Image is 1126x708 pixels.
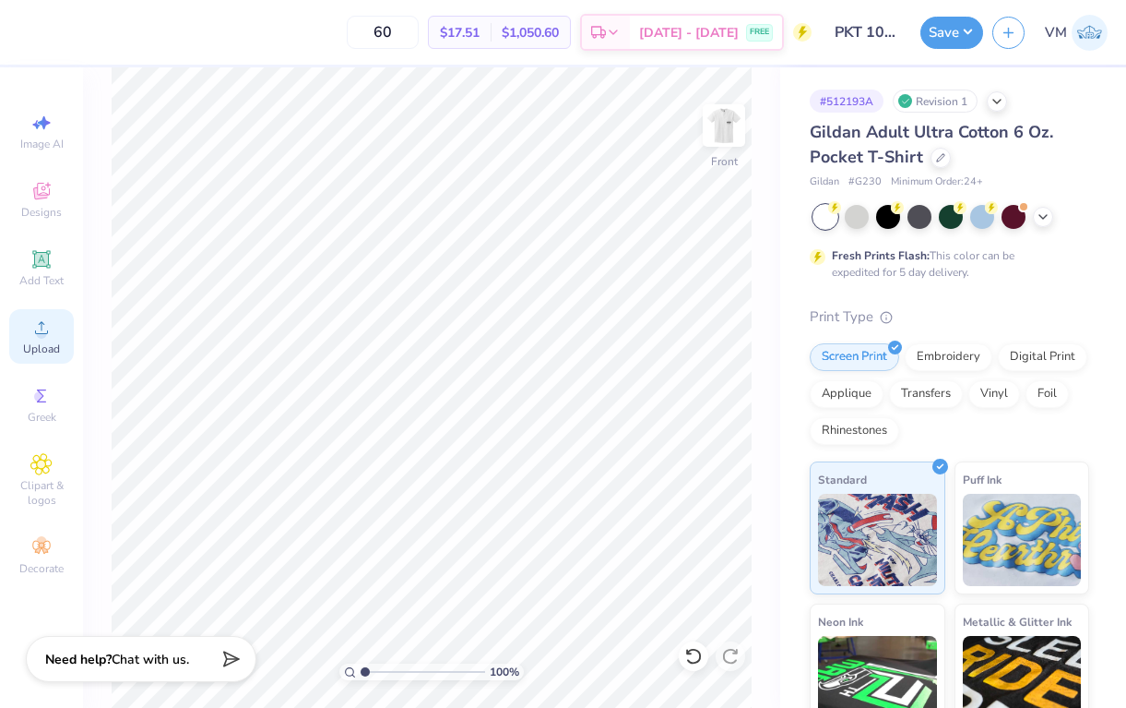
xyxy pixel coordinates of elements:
[905,343,992,371] div: Embroidery
[1045,15,1108,51] a: VM
[818,470,867,489] span: Standard
[750,26,769,39] span: FREE
[832,248,930,263] strong: Fresh Prints Flash:
[963,470,1002,489] span: Puff Ink
[891,174,983,190] span: Minimum Order: 24 +
[963,494,1082,586] img: Puff Ink
[810,343,899,371] div: Screen Print
[1072,15,1108,51] img: Victoria Major
[9,478,74,508] span: Clipart & logos
[810,90,883,113] div: # 512193A
[20,137,64,151] span: Image AI
[818,494,937,586] img: Standard
[347,16,419,49] input: – –
[963,612,1072,631] span: Metallic & Glitter Ink
[1025,380,1069,408] div: Foil
[821,14,911,51] input: Untitled Design
[848,174,882,190] span: # G230
[19,561,64,576] span: Decorate
[832,247,1059,281] div: This color can be expedited for 5 day delivery.
[818,612,863,631] span: Neon Ink
[711,153,738,170] div: Front
[893,90,978,113] div: Revision 1
[639,23,739,42] span: [DATE] - [DATE]
[1045,22,1067,43] span: VM
[810,380,883,408] div: Applique
[112,651,189,668] span: Chat with us.
[920,17,983,49] button: Save
[810,417,899,445] div: Rhinestones
[810,174,839,190] span: Gildan
[23,342,60,356] span: Upload
[19,273,64,288] span: Add Text
[889,380,963,408] div: Transfers
[45,651,112,668] strong: Need help?
[28,410,56,425] span: Greek
[998,343,1087,371] div: Digital Print
[810,306,1089,328] div: Print Type
[490,664,519,680] span: 100 %
[21,205,62,220] span: Designs
[440,23,480,42] span: $17.51
[810,121,1053,168] span: Gildan Adult Ultra Cotton 6 Oz. Pocket T-Shirt
[705,107,742,144] img: Front
[502,23,559,42] span: $1,050.60
[968,380,1020,408] div: Vinyl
